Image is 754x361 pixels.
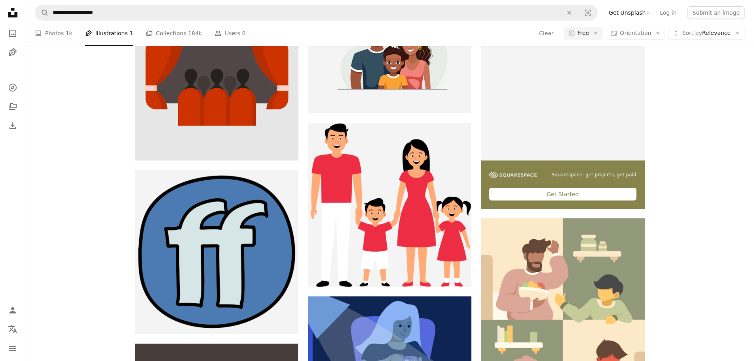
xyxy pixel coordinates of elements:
a: Log in / Sign up [5,302,21,318]
button: Visual search [578,5,597,20]
div: Get Started [489,188,636,201]
button: Orientation [606,27,665,40]
a: A family of three standing next to each other [308,201,471,208]
button: Clear [539,27,554,40]
a: A blue circle with the letter f in it [135,248,298,255]
span: Free [577,29,589,37]
form: Find visuals sitewide [35,5,598,21]
span: Squarespace: get projects, get paid [552,172,636,178]
a: Users 0 [215,21,246,46]
a: Collections 184k [146,21,202,46]
img: A blue circle with the letter f in it [135,170,298,334]
img: file-1747939142011-51e5cc87e3c9 [489,172,537,179]
a: A group of people standing around each other [481,324,644,331]
span: 1k [66,29,72,38]
a: Get Unsplash+ [604,6,655,19]
span: Sort by [682,30,702,36]
a: Photos [5,25,21,41]
button: Free [564,27,603,40]
span: 184k [188,29,202,38]
a: Download History [5,118,21,134]
span: Relevance [682,29,731,37]
a: A smiling family poses together for a portrait. [308,51,471,58]
button: Submit an image [688,6,745,19]
a: Collections [5,99,21,115]
span: 0 [242,29,246,38]
a: Home — Unsplash [5,5,21,22]
button: Sort byRelevance [668,27,745,40]
a: Photos 1k [35,21,72,46]
a: Illustrations [5,44,21,60]
button: Clear [560,5,578,20]
button: Search Unsplash [35,5,49,20]
button: Language [5,321,21,337]
a: Explore [5,80,21,96]
img: A family of three standing next to each other [308,123,471,287]
span: Orientation [620,30,651,36]
a: People are watching a performance in the theater. [135,75,298,82]
a: Log in [655,6,681,19]
button: Menu [5,340,21,356]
